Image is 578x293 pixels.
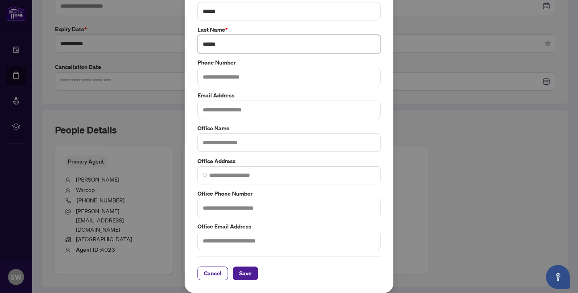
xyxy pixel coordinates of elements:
[197,222,381,231] label: Office Email Address
[197,267,228,280] button: Cancel
[204,267,222,280] span: Cancel
[546,265,570,289] button: Open asap
[233,267,258,280] button: Save
[197,124,381,133] label: Office Name
[197,58,381,67] label: Phone Number
[239,267,252,280] span: Save
[203,173,208,178] img: search_icon
[197,189,381,198] label: Office Phone Number
[197,91,381,100] label: Email Address
[197,25,381,34] label: Last Name
[197,157,381,166] label: Office Address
